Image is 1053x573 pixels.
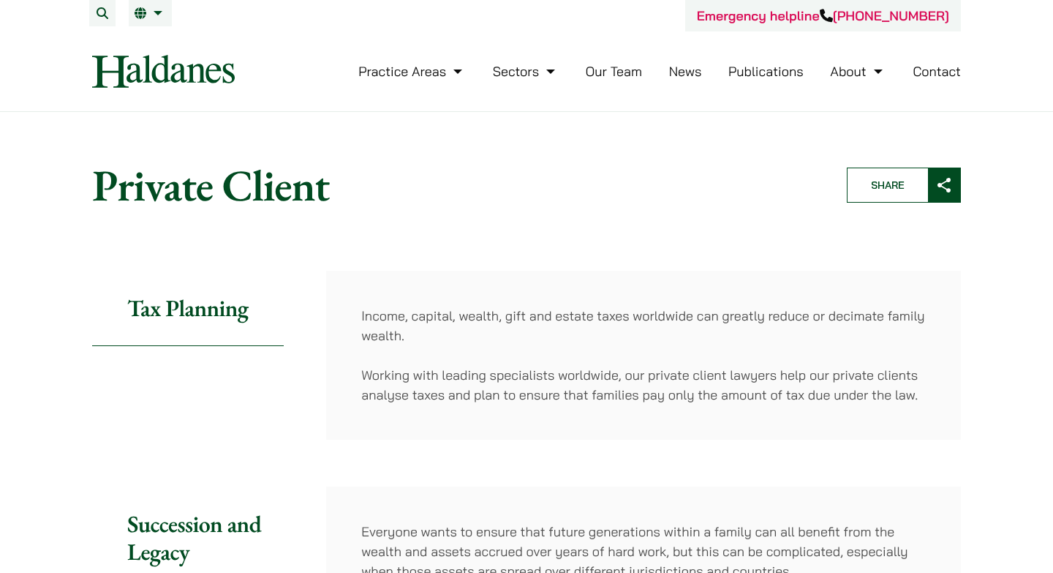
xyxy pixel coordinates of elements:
[830,63,886,80] a: About
[135,7,166,19] a: EN
[848,168,928,202] span: Share
[586,63,642,80] a: Our Team
[493,63,559,80] a: Sectors
[358,63,466,80] a: Practice Areas
[361,306,926,345] p: Income, capital, wealth, gift and estate taxes worldwide can greatly reduce or decimate family we...
[92,159,822,211] h1: Private Client
[697,7,949,24] a: Emergency helpline[PHONE_NUMBER]
[92,271,284,346] h2: Tax Planning
[728,63,804,80] a: Publications
[92,55,235,88] img: Logo of Haldanes
[913,63,961,80] a: Contact
[361,365,926,405] p: Working with leading specialists worldwide, our private client lawyers help our private clients a...
[669,63,702,80] a: News
[847,168,961,203] button: Share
